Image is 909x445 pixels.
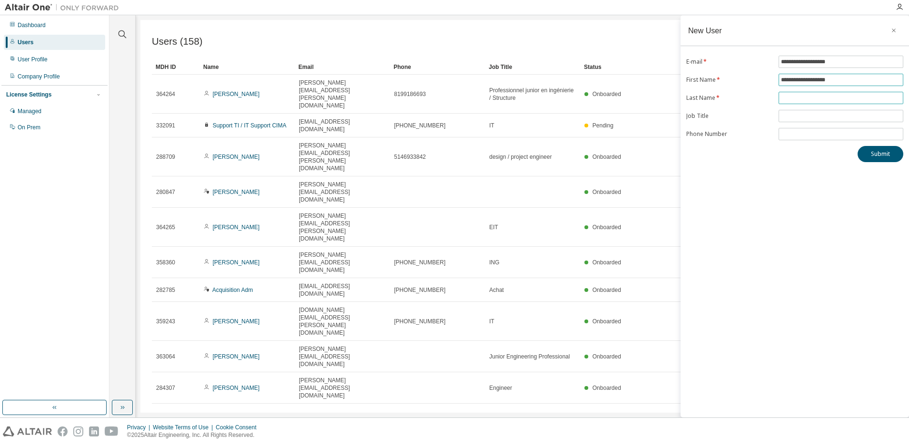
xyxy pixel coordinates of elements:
div: New User [688,27,722,34]
div: Company Profile [18,73,60,80]
span: 288709 [156,153,175,161]
span: 284307 [156,384,175,392]
a: [PERSON_NAME] [213,318,260,325]
img: altair_logo.svg [3,426,52,436]
span: 364265 [156,223,175,231]
span: Professionnel junior en ingénierie / Structure [489,87,576,102]
img: linkedin.svg [89,426,99,436]
div: Website Terms of Use [153,424,216,431]
span: 282785 [156,286,175,294]
span: 363064 [156,353,175,360]
div: User Profile [18,56,48,63]
span: Onboarded [593,224,621,231]
span: 8199186693 [394,90,426,98]
div: Email [298,59,386,75]
span: EIT [489,223,498,231]
span: [PERSON_NAME][EMAIL_ADDRESS][DOMAIN_NAME] [299,181,385,203]
span: 364264 [156,90,175,98]
label: Job Title [686,112,773,120]
a: [PERSON_NAME] [213,259,260,266]
div: License Settings [6,91,51,98]
span: Engineer [489,384,512,392]
label: Last Name [686,94,773,102]
label: First Name [686,76,773,84]
div: Job Title [489,59,576,75]
span: ING [489,259,499,266]
span: [PERSON_NAME][EMAIL_ADDRESS][PERSON_NAME][DOMAIN_NAME] [299,212,385,242]
span: 280847 [156,188,175,196]
div: Managed [18,107,41,115]
span: [PERSON_NAME][EMAIL_ADDRESS][DOMAIN_NAME] [299,377,385,399]
img: Altair One [5,3,124,12]
div: Privacy [127,424,153,431]
div: Users [18,39,33,46]
span: [PERSON_NAME][EMAIL_ADDRESS][DOMAIN_NAME] [299,345,385,368]
span: 332091 [156,122,175,129]
div: On Prem [18,124,40,131]
div: MDH ID [156,59,196,75]
a: [PERSON_NAME] [213,189,260,195]
img: facebook.svg [58,426,68,436]
span: [DOMAIN_NAME][EMAIL_ADDRESS][PERSON_NAME][DOMAIN_NAME] [299,306,385,337]
p: © 2025 Altair Engineering, Inc. All Rights Reserved. [127,431,262,439]
div: Name [203,59,291,75]
img: instagram.svg [73,426,83,436]
span: 5146933842 [394,153,426,161]
button: Submit [858,146,903,162]
a: [PERSON_NAME] [213,91,260,97]
span: Achat [489,286,504,294]
span: [PERSON_NAME][EMAIL_ADDRESS][PERSON_NAME][DOMAIN_NAME] [299,79,385,109]
span: [PHONE_NUMBER] [394,259,445,266]
span: Onboarded [593,91,621,97]
span: 358360 [156,259,175,266]
span: Users (158) [152,36,203,47]
div: Cookie Consent [216,424,262,431]
span: Onboarded [593,189,621,195]
a: Acquisition Adm [212,287,253,293]
span: Onboarded [593,318,621,325]
span: Onboarded [593,385,621,391]
span: [PERSON_NAME][EMAIL_ADDRESS][DOMAIN_NAME] [299,251,385,274]
span: [PHONE_NUMBER] [394,286,445,294]
a: Support TI / IT Support CIMA [213,122,287,129]
span: Junior Engineering Professional [489,353,570,360]
span: 359243 [156,318,175,325]
span: Pending [593,122,613,129]
span: Onboarded [593,287,621,293]
span: Onboarded [593,259,621,266]
label: E-mail [686,58,773,66]
a: [PERSON_NAME] [213,224,260,231]
span: IT [489,122,494,129]
a: [PERSON_NAME] [213,385,260,391]
span: [EMAIL_ADDRESS][DOMAIN_NAME] [299,282,385,298]
img: youtube.svg [105,426,119,436]
span: [PERSON_NAME][EMAIL_ADDRESS][PERSON_NAME][DOMAIN_NAME] [299,142,385,172]
span: IT [489,318,494,325]
div: Status [584,59,843,75]
span: design / project engineer [489,153,552,161]
a: [PERSON_NAME] [213,154,260,160]
span: [EMAIL_ADDRESS][DOMAIN_NAME] [299,118,385,133]
a: [PERSON_NAME] [213,353,260,360]
div: Dashboard [18,21,46,29]
span: [PHONE_NUMBER] [394,122,445,129]
span: Onboarded [593,353,621,360]
div: Phone [394,59,481,75]
span: [PHONE_NUMBER] [394,318,445,325]
span: Onboarded [593,154,621,160]
label: Phone Number [686,130,773,138]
